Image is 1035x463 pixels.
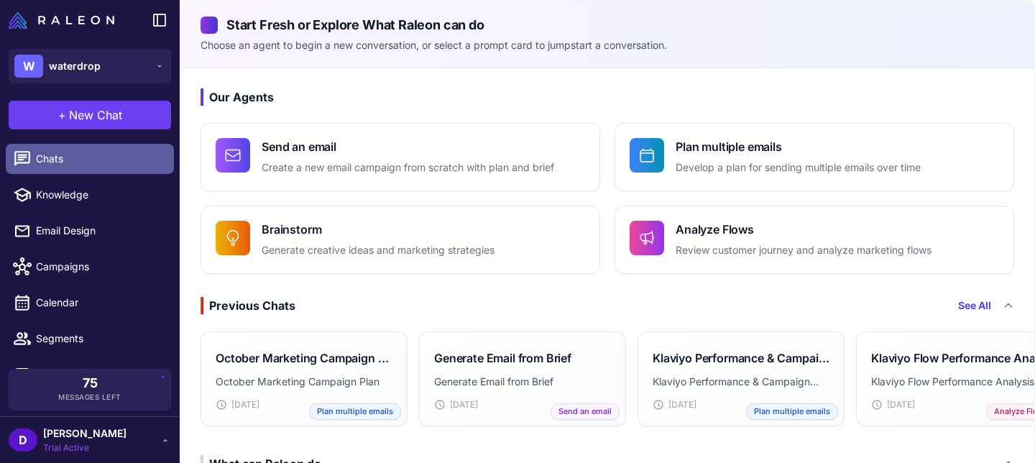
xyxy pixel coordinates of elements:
[653,374,829,390] p: Klaviyo Performance & Campaign Plan
[676,221,931,238] h4: Analyze Flows
[216,374,392,390] p: October Marketing Campaign Plan
[36,367,162,382] span: Analytics
[615,206,1014,274] button: Analyze FlowsReview customer journey and analyze marketing flows
[9,12,120,29] a: Raleon Logo
[201,123,600,191] button: Send an emailCreate a new email campaign from scratch with plan and brief
[262,242,494,259] p: Generate creative ideas and marketing strategies
[6,252,174,282] a: Campaigns
[49,58,101,74] span: waterdrop
[676,160,921,176] p: Develop a plan for sending multiple emails over time
[6,180,174,210] a: Knowledge
[83,377,98,390] span: 75
[6,288,174,318] a: Calendar
[69,106,122,124] span: New Chat
[6,324,174,354] a: Segments
[9,101,171,129] button: +New Chat
[262,160,554,176] p: Create a new email campaign from scratch with plan and brief
[36,223,162,239] span: Email Design
[676,242,931,259] p: Review customer journey and analyze marketing flows
[9,12,114,29] img: Raleon Logo
[58,392,121,403] span: Messages Left
[434,374,611,390] p: Generate Email from Brief
[9,428,37,451] div: D
[9,49,171,83] button: Wwaterdrop
[36,259,162,275] span: Campaigns
[958,298,991,313] a: See All
[216,349,392,367] h3: October Marketing Campaign Plan
[6,359,174,390] a: Analytics
[36,331,162,347] span: Segments
[14,55,43,78] div: W
[43,441,126,454] span: Trial Active
[615,123,1014,191] button: Plan multiple emailsDevelop a plan for sending multiple emails over time
[676,138,921,155] h4: Plan multiple emails
[309,403,401,420] span: Plan multiple emails
[201,206,600,274] button: BrainstormGenerate creative ideas and marketing strategies
[201,297,295,314] div: Previous Chats
[36,187,162,203] span: Knowledge
[6,216,174,246] a: Email Design
[36,151,162,167] span: Chats
[551,403,620,420] span: Send an email
[201,88,1014,106] h3: Our Agents
[653,349,829,367] h3: Klaviyo Performance & Campaign Plan
[36,295,162,311] span: Calendar
[6,144,174,174] a: Chats
[201,37,1014,53] p: Choose an agent to begin a new conversation, or select a prompt card to jumpstart a conversation.
[434,349,571,367] h3: Generate Email from Brief
[216,398,392,411] div: [DATE]
[262,138,554,155] h4: Send an email
[653,398,829,411] div: [DATE]
[58,106,66,124] span: +
[434,398,611,411] div: [DATE]
[201,15,1014,35] h2: Start Fresh or Explore What Raleon can do
[43,426,126,441] span: [PERSON_NAME]
[746,403,838,420] span: Plan multiple emails
[262,221,494,238] h4: Brainstorm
